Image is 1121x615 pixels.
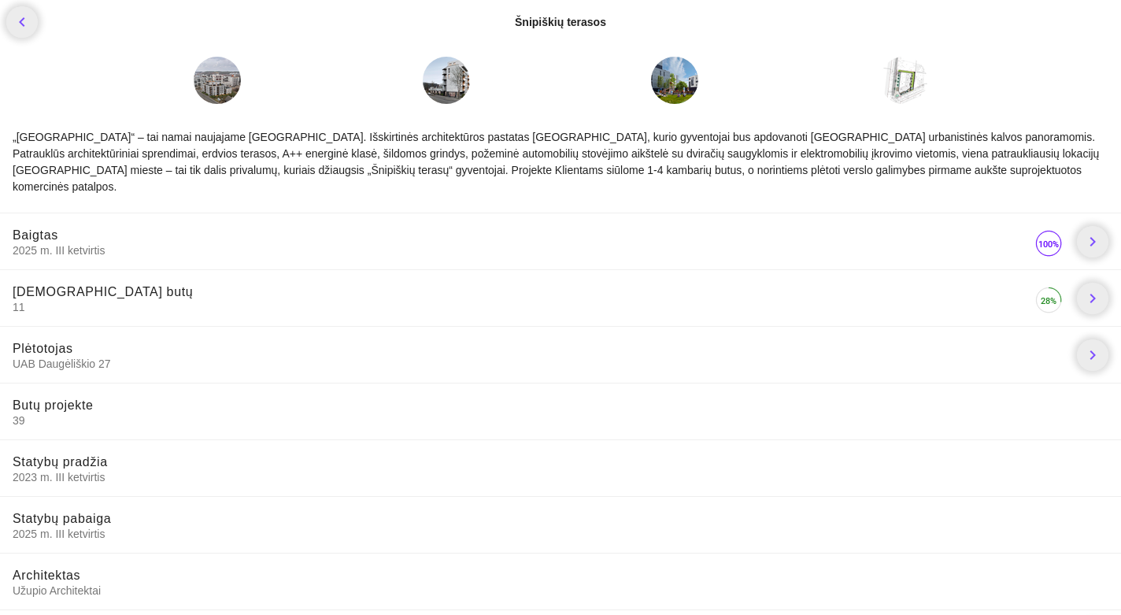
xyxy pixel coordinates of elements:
[1083,232,1102,251] i: chevron_right
[1083,346,1102,365] i: chevron_right
[13,357,1064,371] span: UAB Daugėliškio 27
[13,342,73,355] span: Plėtotojas
[13,584,1108,598] span: Užupio Architektai
[13,512,111,525] span: Statybų pabaiga
[1077,339,1108,371] a: chevron_right
[13,569,80,582] span: Architektas
[13,455,108,469] span: Statybų pradžia
[1077,226,1108,257] a: chevron_right
[1033,284,1064,316] img: 28
[13,13,31,31] i: chevron_left
[13,300,1033,314] span: 11
[13,243,1033,257] span: 2025 m. III ketvirtis
[13,470,1108,484] span: 2023 m. III ketvirtis
[13,527,1108,541] span: 2025 m. III ketvirtis
[1083,289,1102,308] i: chevron_right
[13,398,94,412] span: Butų projekte
[1033,228,1064,259] img: 100
[6,6,38,38] a: chevron_left
[13,285,193,298] span: [DEMOGRAPHIC_DATA] butų
[515,14,606,30] div: Šnipiškių terasos
[1077,283,1108,314] a: chevron_right
[13,228,58,242] span: Baigtas
[13,413,1108,428] span: 39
